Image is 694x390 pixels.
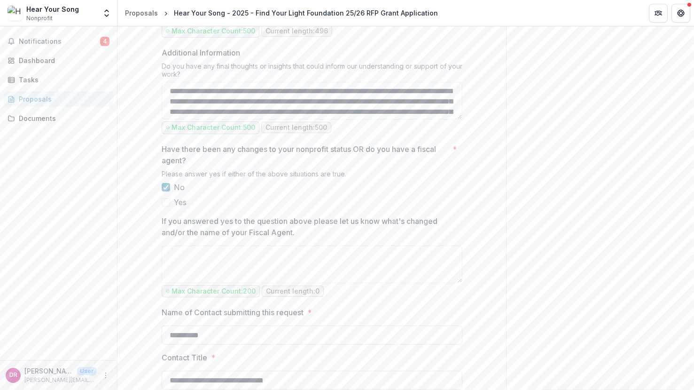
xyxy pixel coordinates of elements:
[162,47,240,58] p: Additional Information
[125,8,158,18] div: Proposals
[121,6,162,20] a: Proposals
[19,56,106,65] div: Dashboard
[265,27,328,35] p: Current length: 496
[121,6,442,20] nav: breadcrumb
[265,124,327,132] p: Current length: 500
[4,53,113,68] a: Dashboard
[172,124,255,132] p: Max Character Count: 500
[266,287,320,295] p: Current length: 0
[100,370,111,381] button: More
[649,4,668,23] button: Partners
[162,143,449,166] p: Have there been any changes to your nonprofit status OR do you have a fiscal agent?
[162,352,207,363] p: Contact Title
[19,113,106,123] div: Documents
[162,307,304,318] p: Name of Contact submitting this request
[4,72,113,88] a: Tasks
[172,27,255,35] p: Max Character Count: 500
[19,75,106,85] div: Tasks
[100,37,109,46] span: 4
[77,367,96,375] p: User
[4,111,113,126] a: Documents
[174,8,438,18] div: Hear Your Song - 2025 - Find Your Light Foundation 25/26 RFP Grant Application
[162,170,462,182] div: Please answer yes if either of the above situations are true.
[174,197,187,208] span: Yes
[172,287,256,295] p: Max Character Count: 200
[671,4,690,23] button: Get Help
[174,182,185,193] span: No
[100,4,113,23] button: Open entity switcher
[19,38,100,46] span: Notifications
[24,376,96,384] p: [PERSON_NAME][EMAIL_ADDRESS][DOMAIN_NAME]
[4,91,113,107] a: Proposals
[9,372,17,378] div: Dan Rubins
[4,34,113,49] button: Notifications4
[19,94,106,104] div: Proposals
[26,4,79,14] div: Hear Your Song
[162,62,462,82] div: Do you have any final thoughts or insights that could inform our understanding or support of your...
[162,215,457,238] p: If you answered yes to the question above please let us know what's changed and/or the name of yo...
[8,6,23,21] img: Hear Your Song
[26,14,53,23] span: Nonprofit
[24,366,73,376] p: [PERSON_NAME]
